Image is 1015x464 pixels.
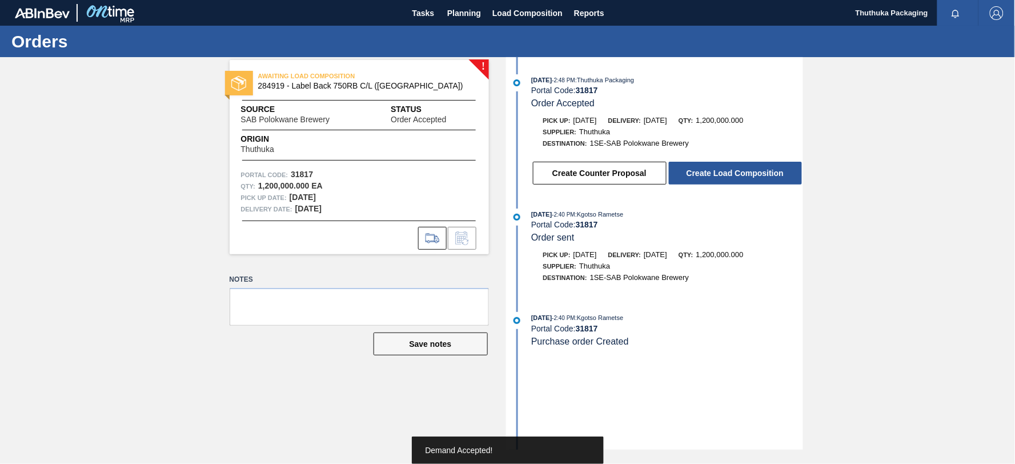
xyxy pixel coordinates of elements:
[241,115,330,124] span: SAB Polokwane Brewery
[290,193,316,202] strong: [DATE]
[576,220,598,229] strong: 31817
[575,77,634,83] span: : Thuthuka Packaging
[11,35,214,48] h1: Orders
[447,6,481,20] span: Planning
[579,262,610,270] span: Thuthuka
[990,6,1004,20] img: Logout
[579,127,610,136] span: Thuthuka
[543,140,587,147] span: Destination:
[590,139,689,147] span: 1SE-SAB Polokwane Brewery
[552,77,576,83] span: - 2:48 PM
[576,86,598,95] strong: 31817
[513,79,520,86] img: atual
[679,251,693,258] span: Qty:
[241,103,364,115] span: Source
[241,133,303,145] span: Origin
[513,317,520,324] img: atual
[531,77,552,83] span: [DATE]
[426,446,493,455] span: Demand Accepted!
[543,274,587,281] span: Destination:
[241,203,292,215] span: Delivery Date:
[590,273,689,282] span: 1SE-SAB Polokwane Brewery
[241,181,255,192] span: Qty :
[696,116,744,125] span: 1,200,000.000
[679,117,693,124] span: Qty:
[513,214,520,221] img: atual
[531,233,575,242] span: Order sent
[696,250,744,259] span: 1,200,000.000
[531,98,595,108] span: Order Accepted
[531,324,803,333] div: Portal Code:
[295,204,322,213] strong: [DATE]
[644,250,667,259] span: [DATE]
[543,263,577,270] span: Supplier:
[543,117,571,124] span: Pick up:
[531,211,552,218] span: [DATE]
[669,162,802,185] button: Create Load Composition
[543,251,571,258] span: Pick up:
[258,70,418,82] span: AWAITING LOAD COMPOSITION
[418,227,447,250] div: Go to Load Composition
[374,333,488,355] button: Save notes
[937,5,974,21] button: Notifications
[608,117,641,124] span: Delivery:
[575,314,623,321] span: : Kgotso Rametse
[15,8,70,18] img: TNhmsLtSVTkK8tSr43FrP2fwEKptu5GPRR3wAAAABJRU5ErkJggg==
[573,116,597,125] span: [DATE]
[575,211,623,218] span: : Kgotso Rametse
[258,181,323,190] strong: 1,200,000.000 EA
[391,103,477,115] span: Status
[291,170,313,179] strong: 31817
[573,250,597,259] span: [DATE]
[391,115,446,124] span: Order Accepted
[543,129,577,135] span: Supplier:
[241,169,288,181] span: Portal Code:
[608,251,641,258] span: Delivery:
[531,314,552,321] span: [DATE]
[552,315,576,321] span: - 2:40 PM
[258,82,466,90] span: 284919 - Label Back 750RB C/L (Hogwarts)
[230,271,489,288] label: Notes
[574,6,604,20] span: Reports
[644,116,667,125] span: [DATE]
[231,76,246,91] img: status
[576,324,598,333] strong: 31817
[531,86,803,95] div: Portal Code:
[492,6,563,20] span: Load Composition
[531,337,629,346] span: Purchase order Created
[241,145,274,154] span: Thuthuka
[448,227,476,250] div: Inform order change
[241,192,287,203] span: Pick up Date:
[533,162,667,185] button: Create Counter Proposal
[531,220,803,229] div: Portal Code:
[411,6,436,20] span: Tasks
[552,211,576,218] span: - 2:40 PM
